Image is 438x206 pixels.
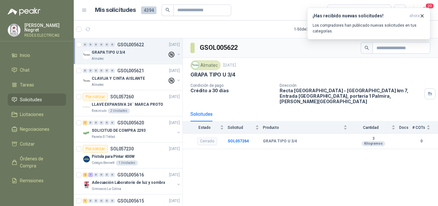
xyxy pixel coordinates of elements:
div: 0 [105,173,109,177]
div: Solicitudes [190,111,213,118]
span: Inicio [20,52,30,59]
p: Almatec [92,56,104,61]
p: Gimnasio La Colina [92,186,121,192]
th: Solicitud [228,121,263,133]
a: 0 0 0 0 0 0 GSOL005622[DATE] Company LogoGRAPA TIPO U 3/4Almatec [83,41,181,61]
div: 0 [110,68,115,73]
div: 0 [99,68,104,73]
a: Remisiones [8,175,66,187]
b: 0 [412,138,430,144]
p: SOLICITUD DE COMPRA 2293 [92,128,146,134]
p: GSOL005616 [117,173,144,177]
p: GSOL005615 [117,199,144,203]
p: Crédito a 30 días [190,88,274,93]
p: Recta [GEOGRAPHIC_DATA] - [GEOGRAPHIC_DATA] km 7, Entrada [GEOGRAPHIC_DATA], portería 1 Palmira ,... [280,88,422,104]
span: search [365,46,369,50]
div: 0 [94,42,98,47]
p: Adecuación Laboratorio de luz y sombra [92,180,165,186]
span: Cotizar [20,140,35,148]
div: 0 [99,42,104,47]
span: 4394 [141,6,156,14]
div: Por cotizar [83,93,108,101]
p: CLAVIJA Y CINTA AISLANTE [92,76,145,82]
span: Negociaciones [20,126,49,133]
div: 0 [88,68,93,73]
div: 0 [99,121,104,125]
div: 0 [110,173,115,177]
div: Todas [332,7,345,14]
p: [DATE] [169,172,180,178]
button: ¡Has recibido nuevas solicitudes!ahora Los compradores han publicado nuevas solicitudes en tus ca... [307,8,430,40]
a: SOL057264 [228,139,249,143]
a: Por cotizarSOL057260[DATE] Company LogoLLAVE EXPANSIVA 24¨ MARCA PROTOBiocirculo2 Unidades [74,90,182,116]
a: Órdenes de Compra [8,153,66,172]
a: Negociaciones [8,123,66,135]
div: 0 [88,199,93,203]
div: Almatec [190,60,221,70]
p: GSOL005620 [117,121,144,125]
a: Solicitudes [8,94,66,106]
div: 0 [94,121,98,125]
h3: ¡Has recibido nuevas solicitudes! [313,13,407,19]
div: 0 [88,121,93,125]
div: 0 [105,68,109,73]
p: [DATE] [169,42,180,48]
a: Chat [8,64,66,76]
div: 0 [105,42,109,47]
th: Docs [399,121,412,133]
a: Configuración [8,189,66,202]
div: 0 [83,68,88,73]
div: 1 Unidades [116,160,138,166]
p: Dirección [280,83,422,88]
img: Company Logo [83,129,90,137]
img: Company Logo [83,77,90,85]
p: [DATE] [223,62,236,68]
div: 0 [99,199,104,203]
span: Tareas [20,81,34,88]
p: [DATE] [169,94,180,100]
div: 0 [88,42,93,47]
div: 2 [83,173,88,177]
div: 0 [110,199,115,203]
p: REDES ELECTRICAS [24,33,66,37]
div: 0 [110,42,115,47]
p: Los compradores han publicado nuevas solicitudes en tus categorías. [313,22,425,34]
div: 0 [83,42,88,47]
a: Inicio [8,49,66,61]
span: ahora [409,13,420,19]
span: # COTs [412,125,425,130]
a: Cotizar [8,138,66,150]
p: Colegio Bennett [92,160,114,166]
p: [DATE] [169,146,180,152]
span: search [165,8,170,12]
div: Por cotizar [83,145,108,153]
div: Kilogramos [362,141,385,146]
p: Condición de pago [190,83,274,88]
h3: GSOL005622 [200,43,239,53]
div: Cerrado [197,138,217,145]
h1: Mis solicitudes [95,5,136,15]
img: Company Logo [83,181,90,189]
a: 2 1 0 0 0 0 GSOL005616[DATE] Company LogoAdecuación Laboratorio de luz y sombraGimnasio La Colina [83,171,181,192]
span: Remisiones [20,177,44,184]
a: 1 0 0 0 0 0 GSOL005620[DATE] Company LogoSOLICITUD DE COMPRA 2293Panela El Trébol [83,119,181,139]
p: SOL057260 [110,94,134,99]
img: Company Logo [8,24,20,36]
img: Company Logo [192,62,199,69]
div: 0 [105,199,109,203]
div: 0 [94,173,98,177]
div: 1 - 50 de 3744 [294,24,336,34]
span: 20 [425,3,434,9]
div: 0 [94,199,98,203]
p: SOL057230 [110,147,134,151]
th: Producto [263,121,351,133]
span: Cantidad [351,125,390,130]
img: Company Logo [83,103,90,111]
th: Cantidad [351,121,399,133]
span: Solicitud [228,125,254,130]
p: LLAVE EXPANSIVA 24¨ MARCA PROTO [92,102,163,108]
span: Chat [20,67,29,74]
a: Licitaciones [8,108,66,121]
img: Company Logo [83,51,90,59]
